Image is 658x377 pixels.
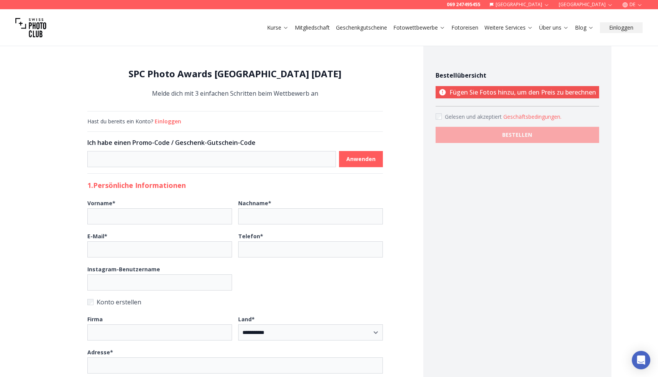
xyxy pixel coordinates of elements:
[87,233,107,240] b: E-Mail *
[87,299,94,305] input: Konto erstellen
[87,266,160,273] b: Instagram-Benutzername
[436,113,442,120] input: Accept terms
[451,24,478,32] a: Fotoreisen
[238,241,383,257] input: Telefon*
[87,324,232,340] input: Firma
[632,351,650,369] div: Open Intercom Messenger
[295,24,330,32] a: Mitgliedschaft
[15,12,46,43] img: Swiss photo club
[238,324,383,340] select: Land*
[87,180,383,191] h2: 1. Persönliche Informationen
[87,118,383,125] div: Hast du bereits ein Konto?
[448,22,481,33] button: Fotoreisen
[346,155,376,163] b: Anwenden
[87,357,383,374] input: Adresse*
[572,22,597,33] button: Blog
[484,24,533,32] a: Weitere Services
[336,24,387,32] a: Geschenkgutscheine
[155,118,181,125] button: Einloggen
[575,24,594,32] a: Blog
[87,68,383,80] h1: SPC Photo Awards [GEOGRAPHIC_DATA] [DATE]
[390,22,448,33] button: Fotowettbewerbe
[339,151,383,167] button: Anwenden
[333,22,390,33] button: Geschenkgutscheine
[87,241,232,257] input: E-Mail*
[238,199,271,207] b: Nachname *
[87,274,232,291] input: Instagram-Benutzername
[539,24,569,32] a: Über uns
[87,208,232,224] input: Vorname*
[600,22,643,33] button: Einloggen
[87,138,383,147] h3: Ich habe einen Promo-Code / Geschenk-Gutschein-Code
[436,127,599,143] button: BESTELLEN
[87,349,113,356] b: Adresse *
[447,2,480,8] a: 069 247495455
[436,86,599,98] p: Fügen Sie Fotos hinzu, um den Preis zu berechnen
[436,71,599,80] h4: Bestellübersicht
[264,22,292,33] button: Kurse
[393,24,445,32] a: Fotowettbewerbe
[445,113,503,120] span: Gelesen und akzeptiert
[87,316,103,323] b: Firma
[238,316,255,323] b: Land *
[536,22,572,33] button: Über uns
[87,199,115,207] b: Vorname *
[502,131,532,139] b: BESTELLEN
[292,22,333,33] button: Mitgliedschaft
[87,297,383,307] label: Konto erstellen
[238,233,263,240] b: Telefon *
[503,113,561,121] button: Accept termsGelesen und akzeptiert
[87,68,383,99] div: Melde dich mit 3 einfachen Schritten beim Wettbewerb an
[481,22,536,33] button: Weitere Services
[238,208,383,224] input: Nachname*
[267,24,289,32] a: Kurse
